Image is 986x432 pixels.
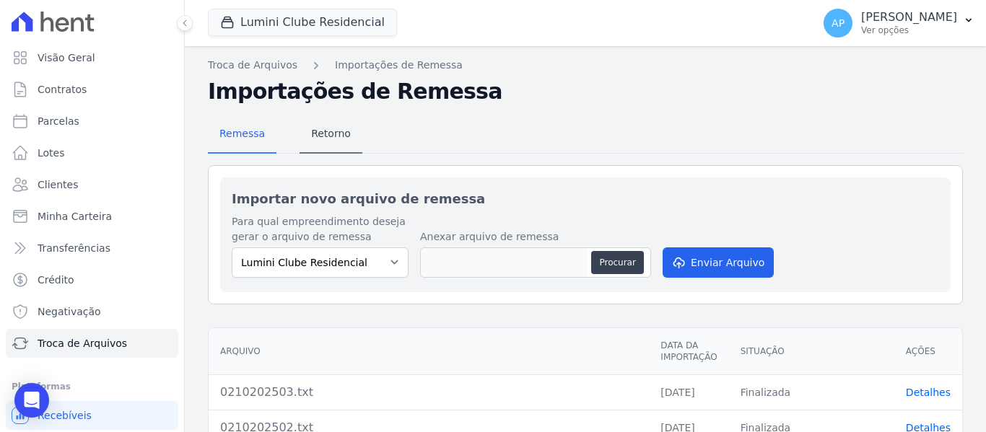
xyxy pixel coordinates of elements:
[812,3,986,43] button: AP [PERSON_NAME] Ver opções
[861,25,957,36] p: Ver opções
[894,328,962,375] th: Ações
[38,82,87,97] span: Contratos
[6,138,178,167] a: Lotes
[14,383,49,418] div: Open Intercom Messenger
[38,408,92,423] span: Recebíveis
[906,387,951,398] a: Detalhes
[38,336,127,351] span: Troca de Arquivos
[6,329,178,358] a: Troca de Arquivos
[38,177,78,192] span: Clientes
[6,170,178,199] a: Clientes
[38,273,74,287] span: Crédito
[729,374,894,410] td: Finalizada
[861,10,957,25] p: [PERSON_NAME]
[420,229,651,244] label: Anexar arquivo de remessa
[208,9,397,36] button: Lumini Clube Residencial
[832,18,845,28] span: AP
[649,328,728,375] th: Data da Importação
[663,247,774,278] button: Enviar Arquivo
[38,241,110,255] span: Transferências
[232,214,409,244] label: Para qual empreendimento deseja gerar o arquivo de remessa
[729,328,894,375] th: Situação
[208,79,963,105] h2: Importações de Remessa
[208,58,297,73] a: Troca de Arquivos
[209,328,649,375] th: Arquivo
[302,119,359,148] span: Retorno
[208,116,362,154] nav: Tab selector
[38,304,101,319] span: Negativação
[232,189,939,208] h2: Importar novo arquivo de remessa
[649,374,728,410] td: [DATE]
[6,265,178,294] a: Crédito
[211,119,274,148] span: Remessa
[6,107,178,136] a: Parcelas
[208,116,276,154] a: Remessa
[335,58,463,73] a: Importações de Remessa
[6,202,178,231] a: Minha Carteira
[6,297,178,326] a: Negativação
[6,234,178,263] a: Transferências
[208,58,963,73] nav: Breadcrumb
[38,209,112,224] span: Minha Carteira
[38,50,95,65] span: Visão Geral
[6,75,178,104] a: Contratos
[38,146,65,160] span: Lotes
[12,378,173,395] div: Plataformas
[38,114,79,128] span: Parcelas
[6,43,178,72] a: Visão Geral
[300,116,362,154] a: Retorno
[220,384,637,401] div: 0210202503.txt
[591,251,643,274] button: Procurar
[6,401,178,430] a: Recebíveis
